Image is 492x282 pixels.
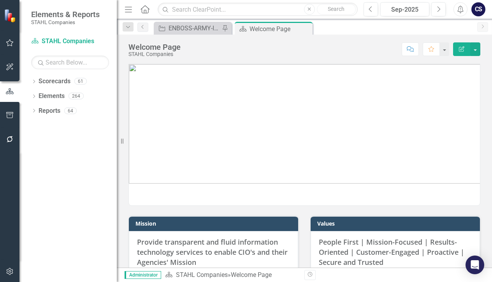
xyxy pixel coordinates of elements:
div: Welcome Page [128,43,181,51]
div: 264 [69,93,84,100]
div: STAHL Companies [128,51,181,57]
div: » [165,271,299,280]
button: Search [317,4,356,15]
h3: Mission [135,221,294,226]
span: People First | Mission-Focused | Results-Oriented | Customer-Engaged | Proactive | Secure and Tru... [319,237,464,266]
h3: Values [317,221,476,226]
a: Reports [39,107,60,116]
input: Search ClearPoint... [158,3,358,16]
a: ENBOSS-ARMY-ITES3 SB-221122 (Army National Guard ENBOSS Support Service Sustainment, Enhancement,... [156,23,220,33]
div: ENBOSS-ARMY-ITES3 SB-221122 (Army National Guard ENBOSS Support Service Sustainment, Enhancement,... [169,23,220,33]
img: image%20v4.png [129,64,480,184]
span: Provide transparent and fluid information technology services to enable CIO's and their Agencies'... [137,237,288,266]
a: Scorecards [39,77,70,86]
img: ClearPoint Strategy [4,9,18,23]
span: Administrator [125,271,161,279]
div: Sep-2025 [383,5,427,14]
small: STAHL Companies [31,19,100,25]
div: Welcome Page [250,24,311,34]
div: 64 [64,107,77,114]
div: 61 [74,78,87,85]
div: Welcome Page [231,271,272,278]
a: STAHL Companies [31,37,109,46]
div: Open Intercom Messenger [466,256,484,274]
button: Sep-2025 [380,2,429,16]
button: CS [471,2,485,16]
input: Search Below... [31,56,109,69]
span: Elements & Reports [31,10,100,19]
a: Elements [39,92,65,101]
span: Search [328,6,344,12]
a: STAHL Companies [176,271,228,278]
